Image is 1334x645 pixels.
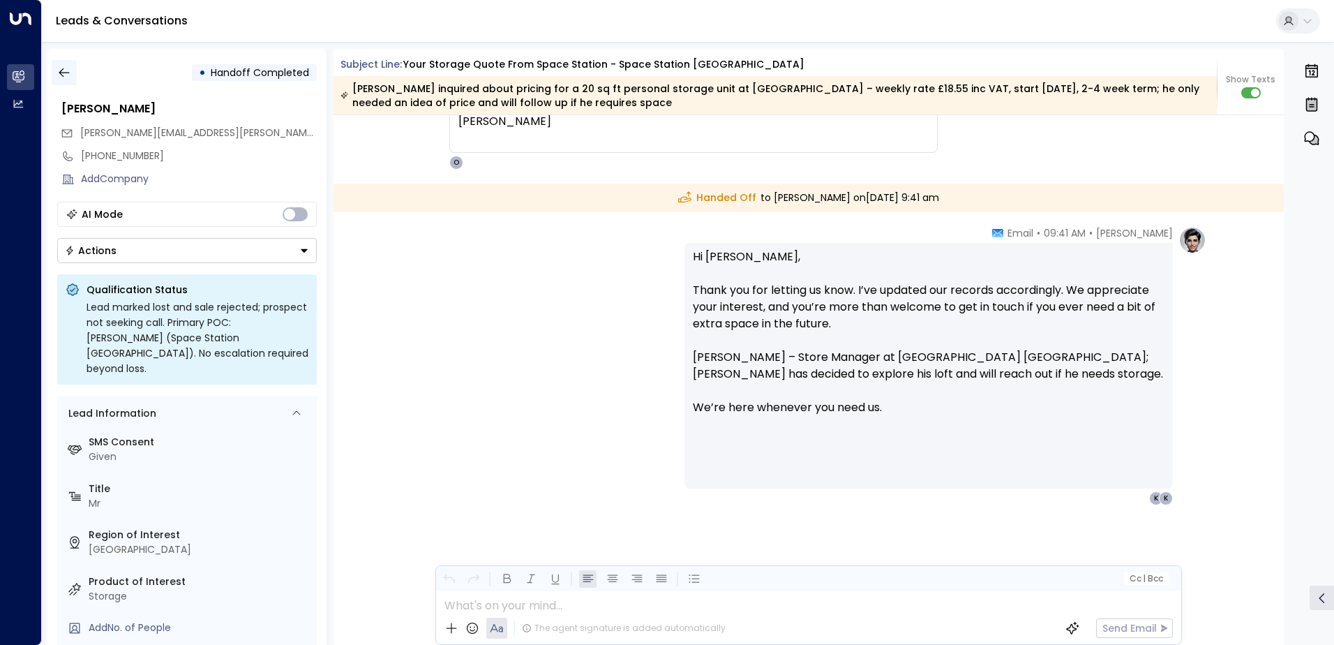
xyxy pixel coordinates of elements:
div: [PERSON_NAME] [61,101,317,117]
div: Your storage quote from Space Station - Space Station [GEOGRAPHIC_DATA] [403,57,804,72]
p: Qualification Status [87,283,308,297]
span: • [1037,226,1040,240]
div: [PERSON_NAME] inquired about pricing for a 20 sq ft personal storage unit at [GEOGRAPHIC_DATA] – ... [340,82,1209,110]
span: [PERSON_NAME] [1096,226,1173,240]
label: Product of Interest [89,574,311,589]
label: SMS Consent [89,435,311,450]
span: Email [1007,226,1033,240]
span: Cc Bcc [1129,574,1162,584]
a: Leads & Conversations [56,13,188,29]
div: Storage [89,589,311,604]
span: [PERSON_NAME][EMAIL_ADDRESS][PERSON_NAME][DOMAIN_NAME] [80,126,395,140]
button: Cc|Bcc [1123,572,1168,586]
div: AddNo. of People [89,621,311,635]
span: 09:41 AM [1044,226,1086,240]
span: • [1089,226,1093,240]
div: The agent signature is added automatically [522,622,726,635]
button: Redo [465,570,482,588]
p: Hi [PERSON_NAME], Thank you for letting us know. I’ve updated our records accordingly. We appreci... [693,249,1164,433]
span: kevin.curley@gmail.com [80,126,317,140]
label: Title [89,482,311,496]
span: Subject Line: [340,57,402,71]
button: Undo [440,570,458,588]
div: [PERSON_NAME] [458,113,929,130]
div: K [1149,491,1163,505]
div: to [PERSON_NAME] on [DATE] 9:41 am [333,184,1284,212]
div: O [449,156,463,170]
span: | [1143,574,1146,584]
div: [GEOGRAPHIC_DATA] [89,542,311,557]
div: Button group with a nested menu [57,238,317,263]
div: Mr [89,496,311,511]
div: Lead Information [63,406,156,421]
div: Actions [65,244,117,257]
span: Handed Off [678,191,756,205]
div: [PHONE_NUMBER] [81,149,317,163]
div: • [199,60,206,85]
span: Handoff Completed [211,66,309,80]
div: K [1159,491,1173,505]
span: Show Texts [1226,73,1275,86]
div: Lead marked lost and sale rejected; prospect not seeking call. Primary POC: [PERSON_NAME] (Space ... [87,299,308,376]
div: Given [89,450,311,464]
div: AddCompany [81,172,317,186]
label: Region of Interest [89,528,311,542]
div: AI Mode [82,207,123,221]
button: Actions [57,238,317,263]
img: profile-logo.png [1178,226,1206,254]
